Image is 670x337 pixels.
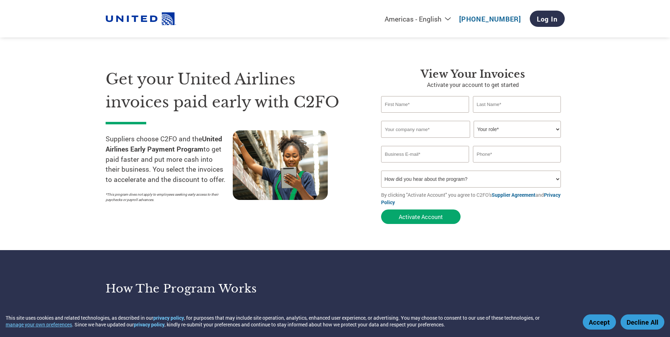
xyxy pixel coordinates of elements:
[474,121,561,138] select: Title/Role
[106,134,233,185] p: Suppliers choose C2FO and the to get paid faster and put more cash into their business. You selec...
[106,134,222,153] strong: United Airlines Early Payment Program
[106,9,176,29] img: United Airlines
[473,113,561,118] div: Invalid last name or last name is too long
[381,68,565,81] h3: View Your Invoices
[381,96,469,113] input: First Name*
[473,146,561,162] input: Phone*
[381,121,470,138] input: Your company name*
[6,314,573,328] div: This site uses cookies and related technologies, as described in our , for purposes that may incl...
[381,81,565,89] p: Activate your account to get started
[153,314,184,321] a: privacy policy
[134,321,165,328] a: privacy policy
[106,68,360,113] h1: Get your United Airlines invoices paid early with C2FO
[381,191,565,206] p: By clicking "Activate Account" you agree to C2FO's and
[233,130,328,200] img: supply chain worker
[473,163,561,168] div: Inavlid Phone Number
[583,314,616,330] button: Accept
[621,314,664,330] button: Decline All
[381,163,469,168] div: Inavlid Email Address
[492,191,535,198] a: Supplier Agreement
[459,14,521,23] a: [PHONE_NUMBER]
[6,321,72,328] button: manage your own preferences
[381,138,561,143] div: Invalid company name or company name is too long
[473,96,561,113] input: Last Name*
[530,11,565,27] a: Log In
[381,146,469,162] input: Invalid Email format
[106,192,226,202] p: *This program does not apply to employees seeking early access to their paychecks or payroll adva...
[381,191,561,206] a: Privacy Policy
[106,282,326,296] h3: How the program works
[381,209,461,224] button: Activate Account
[381,113,469,118] div: Invalid first name or first name is too long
